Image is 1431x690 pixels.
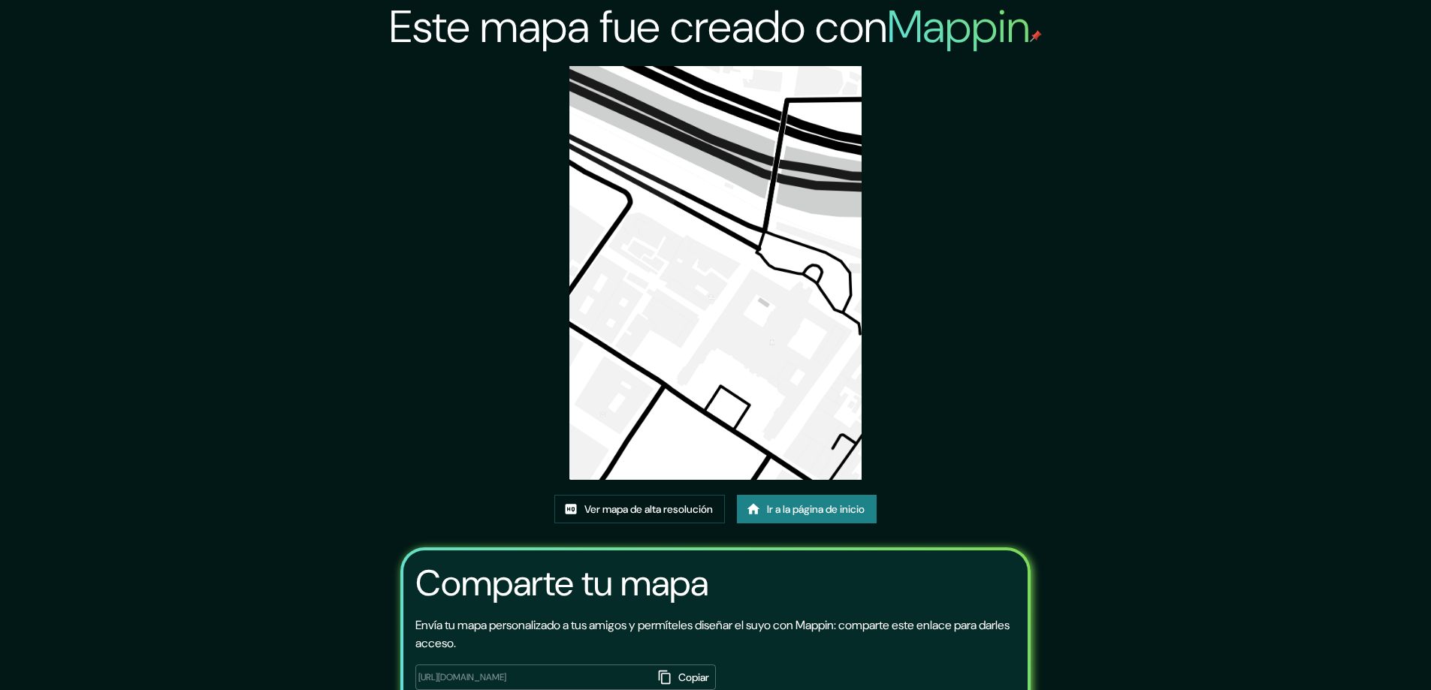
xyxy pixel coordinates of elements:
[767,503,865,517] font: Ir a la página de inicio
[654,664,716,690] button: Copiar
[1030,30,1042,42] img: pin de mapeo
[415,559,708,607] font: Comparte tu mapa
[737,495,877,523] a: Ir a la página de inicio
[569,66,862,480] img: created-map
[415,617,1010,651] font: Envía tu mapa personalizado a tus amigos y permíteles diseñar el suyo con Mappin: comparte este e...
[584,503,713,517] font: Ver mapa de alta resolución
[554,495,725,523] a: Ver mapa de alta resolución
[678,670,709,684] font: Copiar
[1297,631,1414,673] iframe: Lanzador de widgets de ayuda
